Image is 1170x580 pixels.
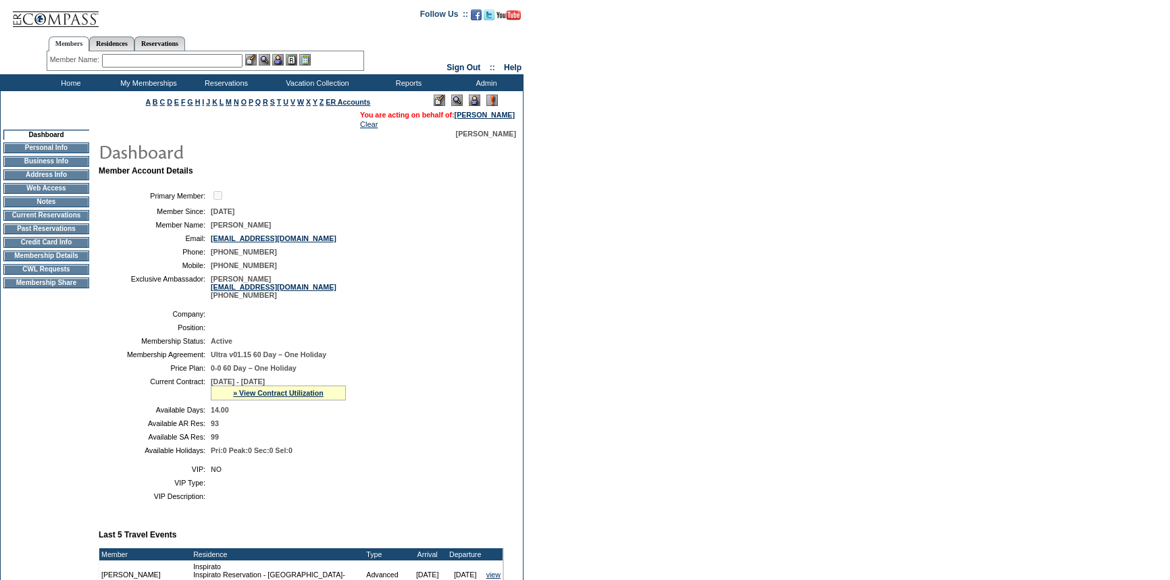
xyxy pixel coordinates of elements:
[484,9,494,20] img: Follow us on Twitter
[3,183,89,194] td: Web Access
[368,74,446,91] td: Reports
[159,98,165,106] a: C
[104,310,205,318] td: Company:
[211,465,222,473] span: NO
[297,98,304,106] a: W
[174,98,179,106] a: E
[471,9,482,20] img: Become our fan on Facebook
[49,36,90,51] a: Members
[471,14,482,22] a: Become our fan on Facebook
[211,433,219,441] span: 99
[259,54,270,65] img: View
[469,95,480,106] img: Impersonate
[104,234,205,242] td: Email:
[286,54,297,65] img: Reservations
[50,54,102,65] div: Member Name:
[263,74,368,91] td: Vacation Collection
[3,196,89,207] td: Notes
[211,350,326,359] span: Ultra v01.15 60 Day – One Holiday
[146,98,151,106] a: A
[3,130,89,140] td: Dashboard
[104,323,205,332] td: Position:
[3,142,89,153] td: Personal Info
[186,74,263,91] td: Reservations
[447,63,480,72] a: Sign Out
[272,54,284,65] img: Impersonate
[211,283,336,291] a: [EMAIL_ADDRESS][DOMAIN_NAME]
[108,74,186,91] td: My Memberships
[360,111,515,119] span: You are acting on behalf of:
[104,377,205,400] td: Current Contract:
[456,130,516,138] span: [PERSON_NAME]
[167,98,172,106] a: D
[326,98,370,106] a: ER Accounts
[241,98,247,106] a: O
[364,548,408,560] td: Type
[211,221,271,229] span: [PERSON_NAME]
[104,479,205,487] td: VIP Type:
[211,207,234,215] span: [DATE]
[104,248,205,256] td: Phone:
[211,446,292,454] span: Pri:0 Peak:0 Sec:0 Sel:0
[89,36,134,51] a: Residences
[486,95,498,106] img: Log Concern/Member Elevation
[320,98,324,106] a: Z
[3,264,89,275] td: CWL Requests
[299,54,311,65] img: b_calculator.gif
[99,166,193,176] b: Member Account Details
[233,389,324,397] a: » View Contract Utilization
[360,120,378,128] a: Clear
[202,98,204,106] a: I
[245,54,257,65] img: b_edit.gif
[255,98,261,106] a: Q
[98,138,368,165] img: pgTtlDashboard.gif
[220,98,224,106] a: L
[211,234,336,242] a: [EMAIL_ADDRESS][DOMAIN_NAME]
[211,261,277,269] span: [PHONE_NUMBER]
[434,95,445,106] img: Edit Mode
[446,74,524,91] td: Admin
[104,419,205,427] td: Available AR Res:
[104,350,205,359] td: Membership Agreement:
[455,111,515,119] a: [PERSON_NAME]
[484,14,494,22] a: Follow us on Twitter
[153,98,158,106] a: B
[313,98,317,106] a: Y
[187,98,193,106] a: G
[234,98,239,106] a: N
[277,98,282,106] a: T
[283,98,288,106] a: U
[263,98,268,106] a: R
[104,221,205,229] td: Member Name:
[181,98,186,106] a: F
[306,98,311,106] a: X
[104,492,205,500] td: VIP Description:
[490,63,495,72] span: ::
[497,10,521,20] img: Subscribe to our YouTube Channel
[191,548,364,560] td: Residence
[104,446,205,454] td: Available Holidays:
[104,189,205,202] td: Primary Member:
[3,210,89,221] td: Current Reservations
[226,98,232,106] a: M
[211,364,297,372] span: 0-0 60 Day – One Holiday
[195,98,201,106] a: H
[3,278,89,288] td: Membership Share
[211,337,232,345] span: Active
[290,98,295,106] a: V
[104,337,205,345] td: Membership Status:
[104,433,205,441] td: Available SA Res:
[99,548,191,560] td: Member
[420,8,468,24] td: Follow Us ::
[409,548,447,560] td: Arrival
[504,63,522,72] a: Help
[206,98,210,106] a: J
[249,98,253,106] a: P
[3,251,89,261] td: Membership Details
[104,275,205,299] td: Exclusive Ambassador:
[486,571,501,579] a: view
[99,530,176,539] b: Last 5 Travel Events
[30,74,108,91] td: Home
[497,14,521,22] a: Subscribe to our YouTube Channel
[451,95,463,106] img: View Mode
